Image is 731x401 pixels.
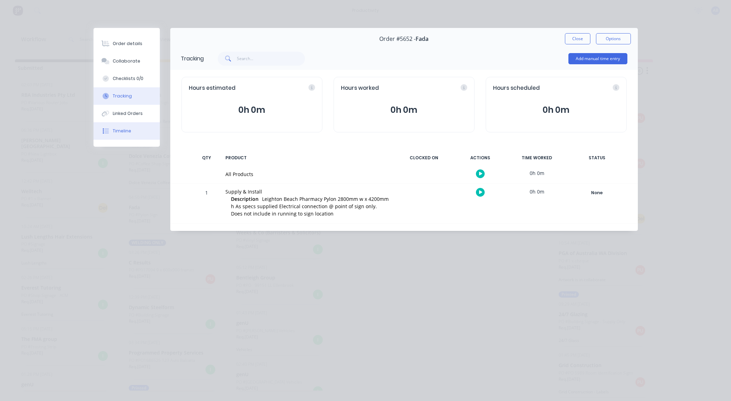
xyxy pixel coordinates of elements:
[379,36,416,42] span: Order #5652 -
[94,70,160,87] button: Checklists 0/0
[511,165,563,181] div: 0h 0m
[511,151,563,165] div: TIME WORKED
[189,84,236,92] span: Hours estimated
[94,52,160,70] button: Collaborate
[94,105,160,122] button: Linked Orders
[113,41,142,47] div: Order details
[113,58,140,64] div: Collaborate
[341,84,379,92] span: Hours worked
[225,170,389,178] div: All Products
[189,103,315,117] button: 0h 0m
[568,53,627,64] button: Add manual time entry
[94,122,160,140] button: Timeline
[94,87,160,105] button: Tracking
[596,33,631,44] button: Options
[493,84,540,92] span: Hours scheduled
[416,36,428,42] span: Fada
[511,184,563,199] div: 0h 0m
[567,151,627,165] div: STATUS
[341,103,467,117] button: 0h 0m
[572,188,622,198] button: None
[113,93,132,99] div: Tracking
[493,103,619,117] button: 0h 0m
[231,195,259,203] span: Description
[225,188,389,195] div: Supply & Install
[113,75,143,82] div: Checklists 0/0
[196,151,217,165] div: QTY
[398,151,450,165] div: CLOCKED ON
[113,128,131,134] div: Timeline
[231,196,389,217] span: Leighton Beach Pharmacy Pylon 2800mm w x 4200mm h As specs supplied Electrical connection @ point...
[454,151,507,165] div: ACTIONS
[221,151,394,165] div: PRODUCT
[565,33,590,44] button: Close
[181,54,204,63] div: Tracking
[237,52,305,66] input: Search...
[94,35,160,52] button: Order details
[196,185,217,224] div: 1
[572,188,622,197] div: None
[113,110,143,117] div: Linked Orders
